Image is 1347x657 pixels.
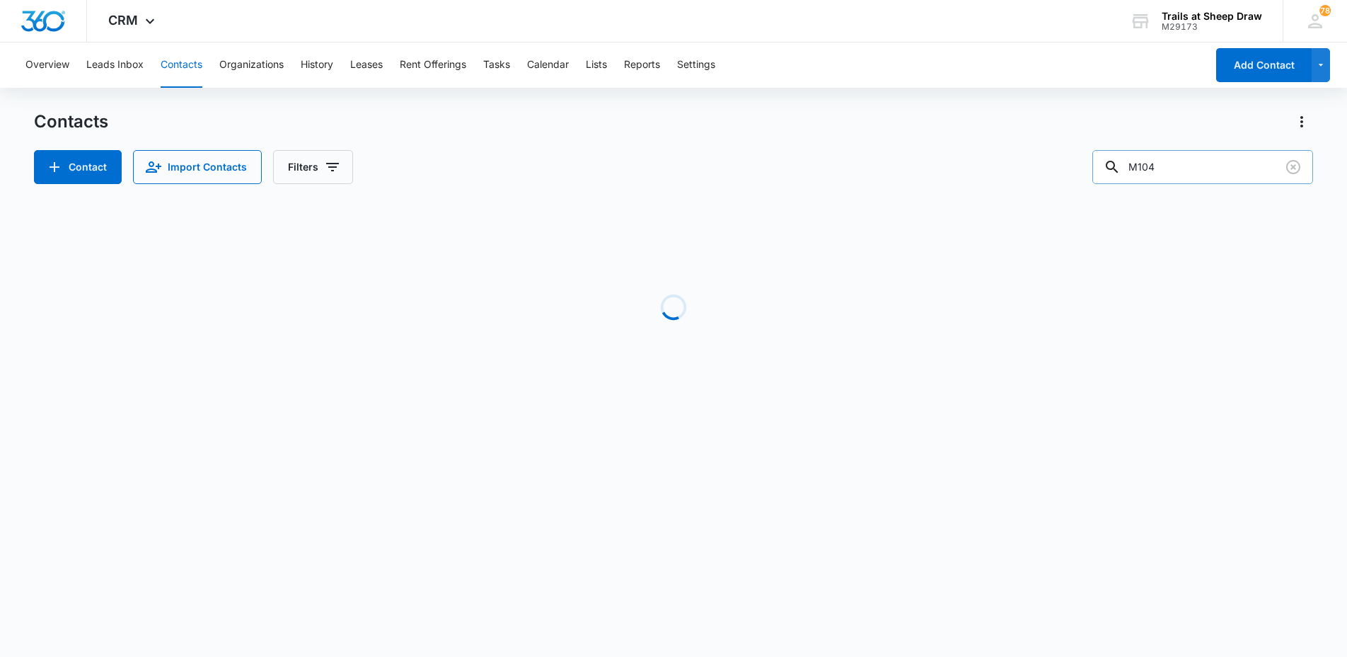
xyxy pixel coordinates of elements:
[25,42,69,88] button: Overview
[350,42,383,88] button: Leases
[527,42,569,88] button: Calendar
[301,42,333,88] button: History
[1319,5,1331,16] div: notifications count
[1162,22,1262,32] div: account id
[1282,156,1305,178] button: Clear
[400,42,466,88] button: Rent Offerings
[624,42,660,88] button: Reports
[1092,150,1313,184] input: Search Contacts
[34,150,122,184] button: Add Contact
[586,42,607,88] button: Lists
[161,42,202,88] button: Contacts
[108,13,138,28] span: CRM
[273,150,353,184] button: Filters
[1216,48,1312,82] button: Add Contact
[483,42,510,88] button: Tasks
[34,111,108,132] h1: Contacts
[1319,5,1331,16] span: 78
[677,42,715,88] button: Settings
[219,42,284,88] button: Organizations
[1162,11,1262,22] div: account name
[1290,110,1313,133] button: Actions
[86,42,144,88] button: Leads Inbox
[133,150,262,184] button: Import Contacts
